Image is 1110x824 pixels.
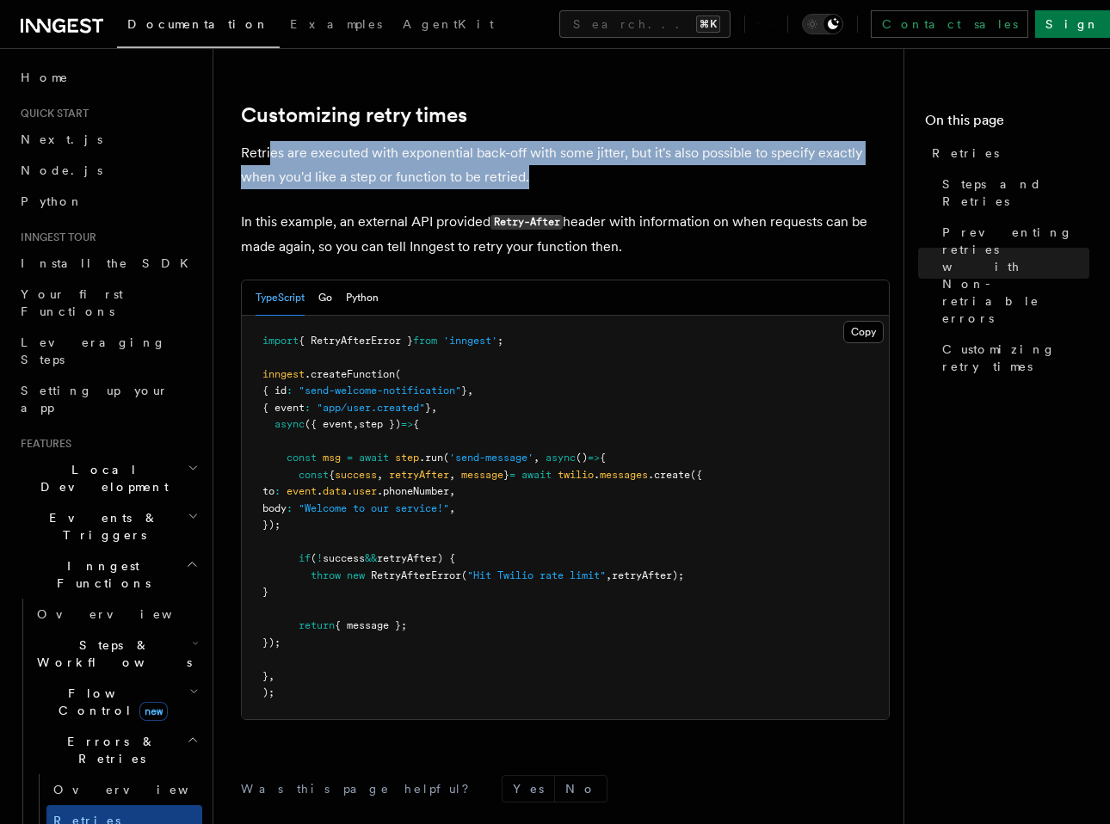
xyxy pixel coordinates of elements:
span: Quick start [14,107,89,120]
span: () [576,452,588,464]
span: Errors & Retries [30,733,187,767]
span: ( [461,569,467,581]
button: Yes [503,776,554,802]
span: => [588,452,600,464]
a: Preventing retries with Non-retriable errors [935,217,1089,334]
span: async [274,418,305,430]
a: AgentKit [392,5,504,46]
span: { [413,418,419,430]
span: }); [262,636,281,649]
button: Flow Controlnew [30,678,202,726]
span: . [594,469,600,481]
a: Your first Functions [14,279,202,327]
span: RetryAfterError [371,569,461,581]
span: Setting up your app [21,384,169,415]
p: In this example, an external API provided header with information on when requests can be made ag... [241,210,890,259]
span: ! [317,552,323,564]
a: Examples [280,5,392,46]
span: retryAfter); [612,569,684,581]
span: ); [262,686,274,698]
span: const [299,469,329,481]
span: retryAfter [389,469,449,481]
span: await [521,469,552,481]
span: retryAfter) { [377,552,455,564]
a: Leveraging Steps [14,327,202,375]
span: async [546,452,576,464]
kbd: ⌘K [696,15,720,33]
p: Retries are executed with exponential back-off with some jitter, but it's also possible to specif... [241,141,890,189]
span: twilio [558,469,594,481]
a: Overview [46,774,202,805]
span: Next.js [21,132,102,146]
span: , [467,384,473,397]
span: 'send-message' [449,452,533,464]
span: , [449,502,455,514]
span: } [461,384,467,397]
span: .createFunction [305,368,395,380]
a: Setting up your app [14,375,202,423]
span: Retries [932,145,999,162]
button: Python [346,280,379,316]
span: ; [497,335,503,347]
span: Home [21,69,69,86]
span: throw [311,569,341,581]
span: , [377,469,383,481]
span: , [606,569,612,581]
span: Examples [290,17,382,31]
a: Install the SDK [14,248,202,279]
button: No [555,776,607,802]
a: Next.js [14,124,202,155]
a: Documentation [117,5,280,48]
span: Python [21,194,83,208]
span: data [323,485,347,497]
a: Customizing retry times [241,103,467,127]
span: "Hit Twilio rate limit" [467,569,606,581]
span: Features [14,437,71,451]
span: if [299,552,311,564]
span: step [395,452,419,464]
span: = [509,469,515,481]
span: ( [443,452,449,464]
span: && [365,552,377,564]
span: ( [311,552,317,564]
a: Customizing retry times [935,334,1089,382]
span: Overview [53,783,231,796]
button: Errors & Retries [30,726,202,774]
span: body [262,502,287,514]
span: { RetryAfterError } [299,335,413,347]
a: Retries [925,138,1089,169]
span: { [600,452,606,464]
span: .create [648,469,690,481]
span: Inngest tour [14,231,96,244]
span: AgentKit [403,17,494,31]
a: Steps and Retries [935,169,1089,217]
span: , [353,418,359,430]
a: Home [14,62,202,93]
span: ({ event [305,418,353,430]
span: => [401,418,413,430]
span: Preventing retries with Non-retriable errors [942,224,1089,327]
span: "app/user.created" [317,402,425,414]
span: user [353,485,377,497]
span: Steps and Retries [942,175,1089,210]
span: 'inngest' [443,335,497,347]
span: { event [262,402,305,414]
span: Leveraging Steps [21,335,166,366]
span: } [262,670,268,682]
span: from [413,335,437,347]
a: Overview [30,599,202,630]
span: } [503,469,509,481]
p: Was this page helpful? [241,780,481,797]
span: Node.js [21,163,102,177]
span: , [431,402,437,414]
span: : [287,384,293,397]
span: { message }; [335,619,407,631]
span: { [329,469,335,481]
code: Retry-After [490,215,563,230]
span: . [317,485,323,497]
span: message [461,469,503,481]
span: Local Development [14,461,188,495]
span: = [347,452,353,464]
button: Toggle dark mode [802,14,843,34]
button: Events & Triggers [14,502,202,550]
